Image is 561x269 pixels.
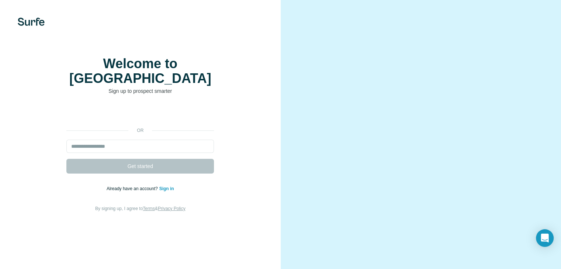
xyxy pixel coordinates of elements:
h1: Welcome to [GEOGRAPHIC_DATA] [66,56,214,86]
a: Terms [143,206,155,211]
div: Open Intercom Messenger [536,229,554,247]
iframe: Sign in with Google Button [63,106,218,122]
p: or [128,127,152,134]
span: Already have an account? [107,186,159,191]
img: Surfe's logo [18,18,45,26]
a: Sign in [159,186,174,191]
span: By signing up, I agree to & [95,206,186,211]
p: Sign up to prospect smarter [66,87,214,95]
a: Privacy Policy [158,206,186,211]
